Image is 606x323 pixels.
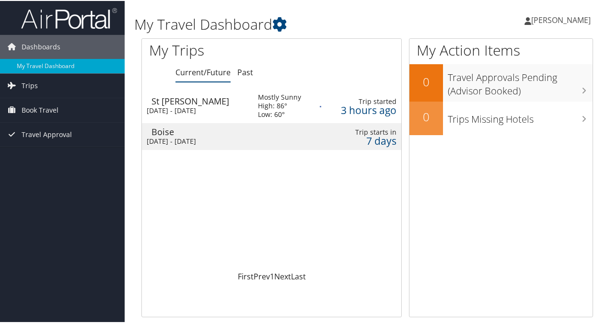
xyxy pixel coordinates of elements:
div: [DATE] - [DATE] [147,136,244,145]
img: alert-flat-solid-info.png [320,105,321,106]
a: Last [291,270,306,281]
a: Prev [254,270,270,281]
a: Next [274,270,291,281]
img: airportal-logo.png [21,6,117,29]
div: Mostly Sunny [258,92,301,101]
h1: My Trips [149,39,286,59]
a: [PERSON_NAME] [524,5,600,34]
a: Current/Future [175,66,231,77]
span: Dashboards [22,34,60,58]
div: High: 86° [258,101,301,109]
a: First [238,270,254,281]
span: Book Travel [22,97,58,121]
h1: My Travel Dashboard [134,13,445,34]
h2: 0 [409,73,443,89]
div: St [PERSON_NAME] [151,96,248,104]
div: Trip started [331,96,396,105]
div: Low: 60° [258,109,301,118]
a: 0Travel Approvals Pending (Advisor Booked) [409,63,593,100]
h2: 0 [409,108,443,124]
div: [DATE] - [DATE] [147,105,244,114]
span: Travel Approval [22,122,72,146]
a: 0Trips Missing Hotels [409,101,593,134]
div: 7 days [331,136,396,144]
a: Past [237,66,253,77]
h3: Travel Approvals Pending (Advisor Booked) [448,65,593,97]
div: Trip starts in [331,127,396,136]
a: 1 [270,270,274,281]
span: [PERSON_NAME] [531,14,591,24]
div: Boise [151,127,248,135]
div: 3 hours ago [331,105,396,114]
span: Trips [22,73,38,97]
h3: Trips Missing Hotels [448,107,593,125]
h1: My Action Items [409,39,593,59]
